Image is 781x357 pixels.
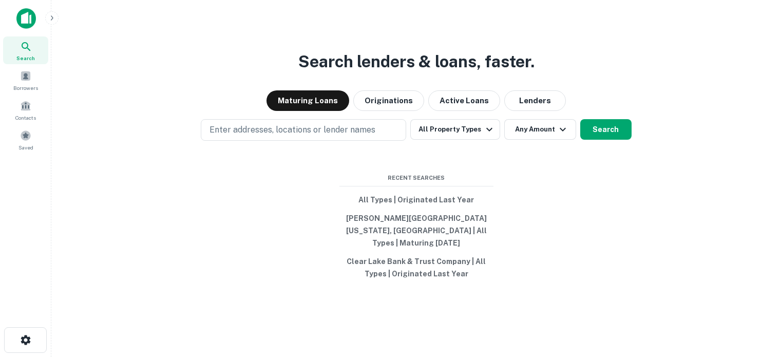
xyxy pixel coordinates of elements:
a: Saved [3,126,48,154]
a: Search [3,36,48,64]
span: Contacts [15,114,36,122]
button: Lenders [504,90,566,111]
a: Borrowers [3,66,48,94]
button: [PERSON_NAME][GEOGRAPHIC_DATA][US_STATE], [GEOGRAPHIC_DATA] | All Types | Maturing [DATE] [339,209,493,252]
iframe: Chat Widget [730,275,781,324]
button: Active Loans [428,90,500,111]
h3: Search lenders & loans, faster. [298,49,535,74]
button: Originations [353,90,424,111]
a: Contacts [3,96,48,124]
span: Recent Searches [339,174,493,182]
span: Borrowers [13,84,38,92]
img: capitalize-icon.png [16,8,36,29]
button: All Types | Originated Last Year [339,191,493,209]
button: Clear Lake Bank & Trust Company | All Types | Originated Last Year [339,252,493,283]
button: Enter addresses, locations or lender names [201,119,406,141]
button: Any Amount [504,119,576,140]
p: Enter addresses, locations or lender names [209,124,375,136]
button: Maturing Loans [266,90,349,111]
span: Saved [18,143,33,152]
button: Search [580,119,632,140]
span: Search [16,54,35,62]
button: All Property Types [410,119,500,140]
